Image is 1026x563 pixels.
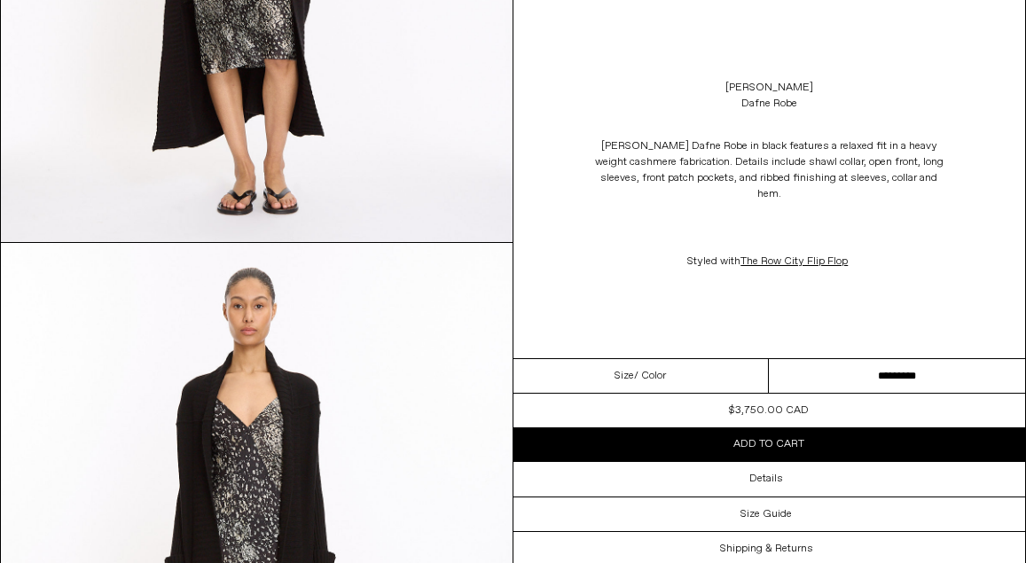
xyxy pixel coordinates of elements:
a: [PERSON_NAME] [725,80,813,96]
span: The Row City Flip Flop [740,254,848,269]
button: Add to cart [513,427,1026,461]
h3: Size Guide [740,508,792,520]
span: Add to cart [733,437,804,451]
a: The Row City Flip Flop [740,254,850,269]
h3: Details [749,473,783,485]
div: Dafne Robe [741,96,797,112]
span: Styled with [687,254,850,269]
span: Size [615,368,634,384]
div: $3,750.00 CAD [729,403,809,418]
h3: Shipping & Returns [720,543,813,555]
p: [PERSON_NAME] Dafne Robe in black features a relaxed fit in a heavy weight cashmere fabrication. ... [591,129,946,211]
span: / Color [634,368,666,384]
